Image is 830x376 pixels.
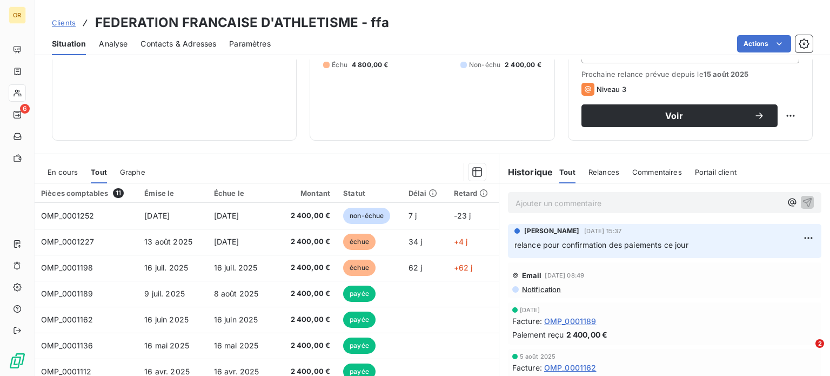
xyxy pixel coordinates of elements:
[214,189,270,197] div: Échue le
[41,211,95,220] span: OMP_0001252
[454,211,471,220] span: -23 j
[343,189,395,197] div: Statut
[41,315,93,324] span: OMP_0001162
[41,237,95,246] span: OMP_0001227
[343,208,390,224] span: non-échue
[144,289,185,298] span: 9 juil. 2025
[229,38,271,49] span: Paramètres
[514,240,688,249] span: relance pour confirmation des paiements ce jour
[343,260,376,276] span: échue
[283,236,330,247] span: 2 400,00 €
[214,289,259,298] span: 8 août 2025
[581,70,799,78] span: Prochaine relance prévue depuis le
[454,263,473,272] span: +62 j
[41,289,93,298] span: OMP_0001189
[99,38,128,49] span: Analyse
[522,271,542,280] span: Email
[214,263,258,272] span: 16 juil. 2025
[704,70,749,78] span: 15 août 2025
[41,188,131,198] div: Pièces comptables
[52,18,76,27] span: Clients
[512,315,542,327] span: Facture :
[113,188,124,198] span: 11
[283,210,330,221] span: 2 400,00 €
[566,329,608,340] span: 2 400,00 €
[283,340,330,351] span: 2 400,00 €
[584,228,622,234] span: [DATE] 15:37
[524,226,580,236] span: [PERSON_NAME]
[95,13,389,32] h3: FEDERATION FRANCAISE D'ATHLETISME - ffa
[520,353,556,360] span: 5 août 2025
[559,168,575,176] span: Tout
[120,168,145,176] span: Graphe
[409,189,441,197] div: Délai
[52,17,76,28] a: Clients
[214,237,239,246] span: [DATE]
[41,263,93,272] span: OMP_0001198
[144,189,200,197] div: Émise le
[594,111,754,120] span: Voir
[454,189,492,197] div: Retard
[41,341,93,350] span: OMP_0001136
[214,367,259,376] span: 16 avr. 2025
[343,286,376,302] span: payée
[283,288,330,299] span: 2 400,00 €
[597,85,626,94] span: Niveau 3
[521,285,561,294] span: Notification
[469,60,500,70] span: Non-échu
[632,168,682,176] span: Commentaires
[352,60,389,70] span: 4 800,00 €
[512,362,542,373] span: Facture :
[283,262,330,273] span: 2 400,00 €
[793,339,819,365] iframe: Intercom live chat
[499,166,553,179] h6: Historique
[409,211,417,220] span: 7 j
[9,352,26,370] img: Logo LeanPay
[144,367,190,376] span: 16 avr. 2025
[520,307,540,313] span: [DATE]
[41,367,92,376] span: OMP_0001112
[588,168,619,176] span: Relances
[144,263,188,272] span: 16 juil. 2025
[544,362,597,373] span: OMP_0001162
[343,234,376,250] span: échue
[144,315,189,324] span: 16 juin 2025
[695,168,737,176] span: Portail client
[505,60,541,70] span: 2 400,00 €
[214,211,239,220] span: [DATE]
[214,315,258,324] span: 16 juin 2025
[91,168,107,176] span: Tout
[343,338,376,354] span: payée
[815,339,824,348] span: 2
[409,237,423,246] span: 34 j
[512,329,564,340] span: Paiement reçu
[214,341,259,350] span: 16 mai 2025
[140,38,216,49] span: Contacts & Adresses
[544,315,597,327] span: OMP_0001189
[737,35,791,52] button: Actions
[343,312,376,328] span: payée
[454,237,468,246] span: +4 j
[283,314,330,325] span: 2 400,00 €
[9,6,26,24] div: OR
[409,263,423,272] span: 62 j
[581,104,778,127] button: Voir
[52,38,86,49] span: Situation
[545,272,584,279] span: [DATE] 08:49
[144,211,170,220] span: [DATE]
[20,104,30,114] span: 6
[332,60,347,70] span: Échu
[283,189,330,197] div: Montant
[48,168,78,176] span: En cours
[144,341,189,350] span: 16 mai 2025
[144,237,192,246] span: 13 août 2025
